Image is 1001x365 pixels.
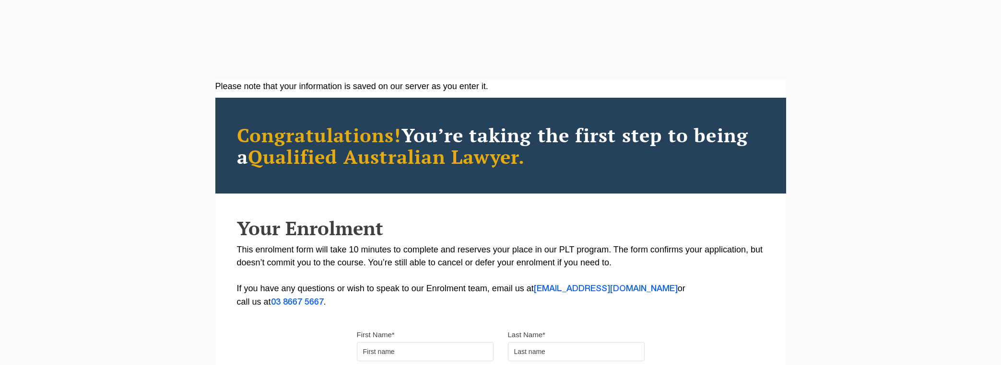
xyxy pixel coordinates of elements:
a: [EMAIL_ADDRESS][DOMAIN_NAME] [534,285,678,293]
p: This enrolment form will take 10 minutes to complete and reserves your place in our PLT program. ... [237,243,765,309]
input: Last name [508,342,645,361]
a: 03 8667 5667 [271,298,324,306]
span: Qualified Australian Lawyer. [248,144,525,169]
span: Congratulations! [237,122,401,148]
label: First Name* [357,330,395,340]
input: First name [357,342,494,361]
label: Last Name* [508,330,545,340]
h2: Your Enrolment [237,217,765,239]
div: Please note that your information is saved on our server as you enter it. [215,80,786,93]
h2: You’re taking the first step to being a [237,124,765,167]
